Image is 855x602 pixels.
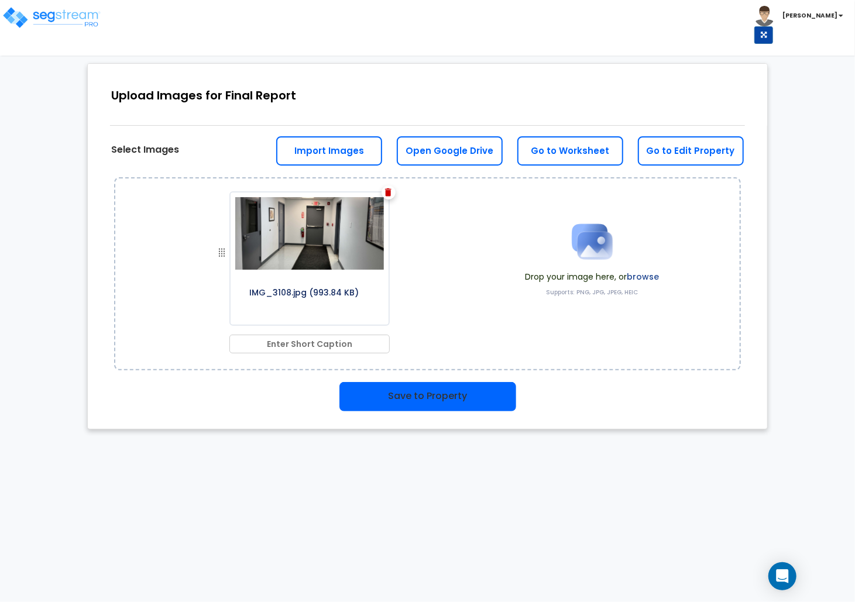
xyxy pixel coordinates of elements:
[339,382,516,411] button: Save to Property
[276,136,382,166] a: Import Images
[768,562,796,590] div: Open Intercom Messenger
[526,271,660,283] span: Drop your image here, or
[754,6,775,26] img: avatar.png
[229,335,390,353] input: Enter Short Caption
[385,188,392,197] img: Vector.png
[782,11,837,20] b: [PERSON_NAME]
[547,288,638,297] label: Supports: PNG, JPG, JPEG, HEIC
[517,136,623,166] a: Go to Worksheet
[2,6,101,29] img: logo_pro_r.png
[215,246,229,260] img: drag handle
[111,143,179,157] label: Select Images
[627,271,660,283] label: browse
[638,136,744,166] a: Go to Edit Property
[397,136,503,166] a: Open Google Drive
[563,212,621,271] img: Upload Icon
[231,281,378,300] p: IMG_3108.jpg (993.84 KB)
[231,192,389,274] img: 2Q==
[111,87,296,104] div: Upload Images for Final Report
